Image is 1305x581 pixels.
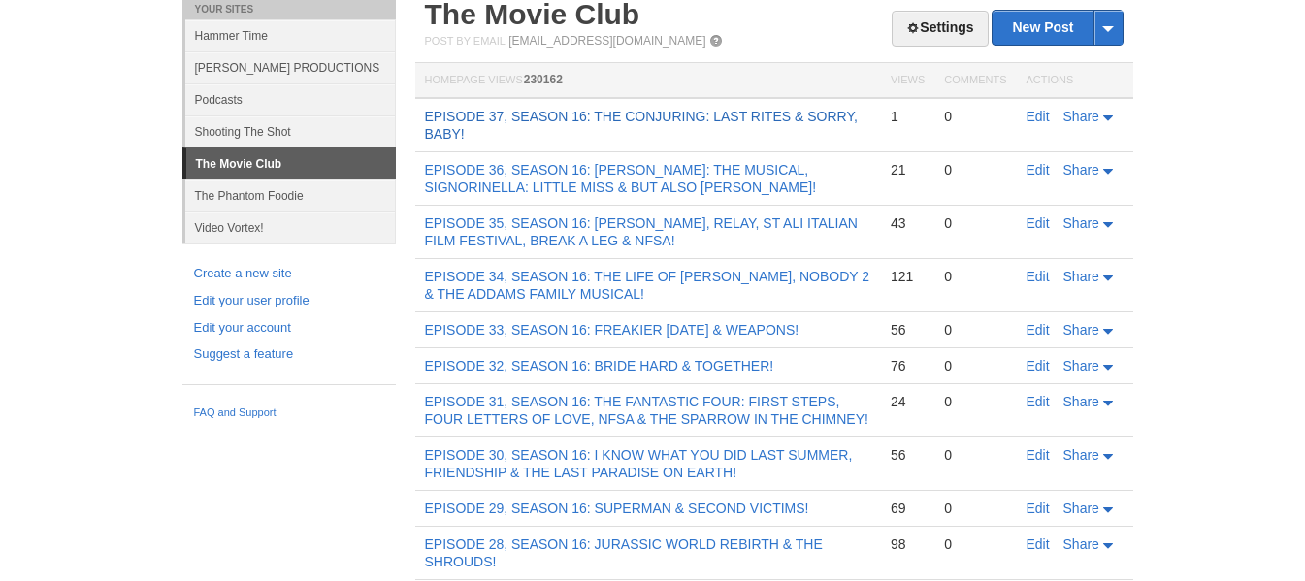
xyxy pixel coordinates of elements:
span: Share [1063,109,1099,124]
div: 76 [891,357,925,374]
th: Comments [934,63,1016,99]
span: Share [1063,269,1099,284]
div: 1 [891,108,925,125]
a: Edit your account [194,318,384,339]
a: Edit [1027,500,1050,516]
a: New Post [993,11,1122,45]
span: Share [1063,536,1099,552]
div: 24 [891,393,925,410]
a: [PERSON_NAME] PRODUCTIONS [185,51,396,83]
div: 0 [944,214,1006,232]
a: Edit [1027,358,1050,373]
span: Share [1063,500,1099,516]
a: Suggest a feature [194,344,384,365]
span: Share [1063,394,1099,409]
div: 98 [891,535,925,553]
span: Share [1063,162,1099,178]
span: Post by Email [425,35,506,47]
a: Shooting The Shot [185,115,396,147]
a: FAQ and Support [194,404,384,422]
a: [EMAIL_ADDRESS][DOMAIN_NAME] [508,34,705,48]
span: 230162 [524,73,563,86]
a: EPISODE 34, SEASON 16: THE LIFE OF [PERSON_NAME], NOBODY 2 & THE ADDAMS FAMILY MUSICAL! [425,269,870,302]
a: Edit your user profile [194,291,384,311]
a: Edit [1027,215,1050,231]
div: 21 [891,161,925,178]
div: 0 [944,446,1006,464]
th: Views [881,63,934,99]
a: Edit [1027,536,1050,552]
div: 121 [891,268,925,285]
a: Edit [1027,322,1050,338]
a: EPISODE 36, SEASON 16: [PERSON_NAME]: THE MUSICAL, SIGNORINELLA: LITTLE MISS & BUT ALSO [PERSON_N... [425,162,817,195]
div: 0 [944,108,1006,125]
div: 0 [944,500,1006,517]
a: Edit [1027,447,1050,463]
th: Homepage Views [415,63,881,99]
a: EPISODE 35, SEASON 16: [PERSON_NAME], RELAY, ST ALI ITALIAN FILM FESTIVAL, BREAK A LEG & NFSA! [425,215,858,248]
span: Share [1063,358,1099,373]
div: 0 [944,268,1006,285]
div: 0 [944,357,1006,374]
span: Share [1063,215,1099,231]
a: EPISODE 30, SEASON 16: I KNOW WHAT YOU DID LAST SUMMER, FRIENDSHIP & THE LAST PARADISE ON EARTH! [425,447,853,480]
a: EPISODE 28, SEASON 16: JURASSIC WORLD REBIRTH & THE SHROUDS! [425,536,823,569]
div: 56 [891,321,925,339]
div: 0 [944,321,1006,339]
a: EPISODE 37, SEASON 16: THE CONJURING: LAST RITES & SORRY, BABY! [425,109,858,142]
a: Settings [892,11,988,47]
span: Share [1063,322,1099,338]
a: Edit [1027,269,1050,284]
a: EPISODE 33, SEASON 16: FREAKIER [DATE] & WEAPONS! [425,322,799,338]
a: Create a new site [194,264,384,284]
div: 43 [891,214,925,232]
th: Actions [1017,63,1133,99]
a: Video Vortex! [185,211,396,243]
div: 0 [944,393,1006,410]
a: EPISODE 32, SEASON 16: BRIDE HARD & TOGETHER! [425,358,774,373]
a: The Phantom Foodie [185,179,396,211]
span: Share [1063,447,1099,463]
a: EPISODE 29, SEASON 16: SUPERMAN & SECOND VICTIMS! [425,500,809,516]
a: Edit [1027,394,1050,409]
a: Edit [1027,109,1050,124]
div: 56 [891,446,925,464]
a: Edit [1027,162,1050,178]
div: 0 [944,535,1006,553]
div: 69 [891,500,925,517]
a: EPISODE 31, SEASON 16: THE FANTASTIC FOUR: FIRST STEPS, FOUR LETTERS OF LOVE, NFSA & THE SPARROW ... [425,394,868,427]
a: Podcasts [185,83,396,115]
a: The Movie Club [186,148,396,179]
div: 0 [944,161,1006,178]
a: Hammer Time [185,19,396,51]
